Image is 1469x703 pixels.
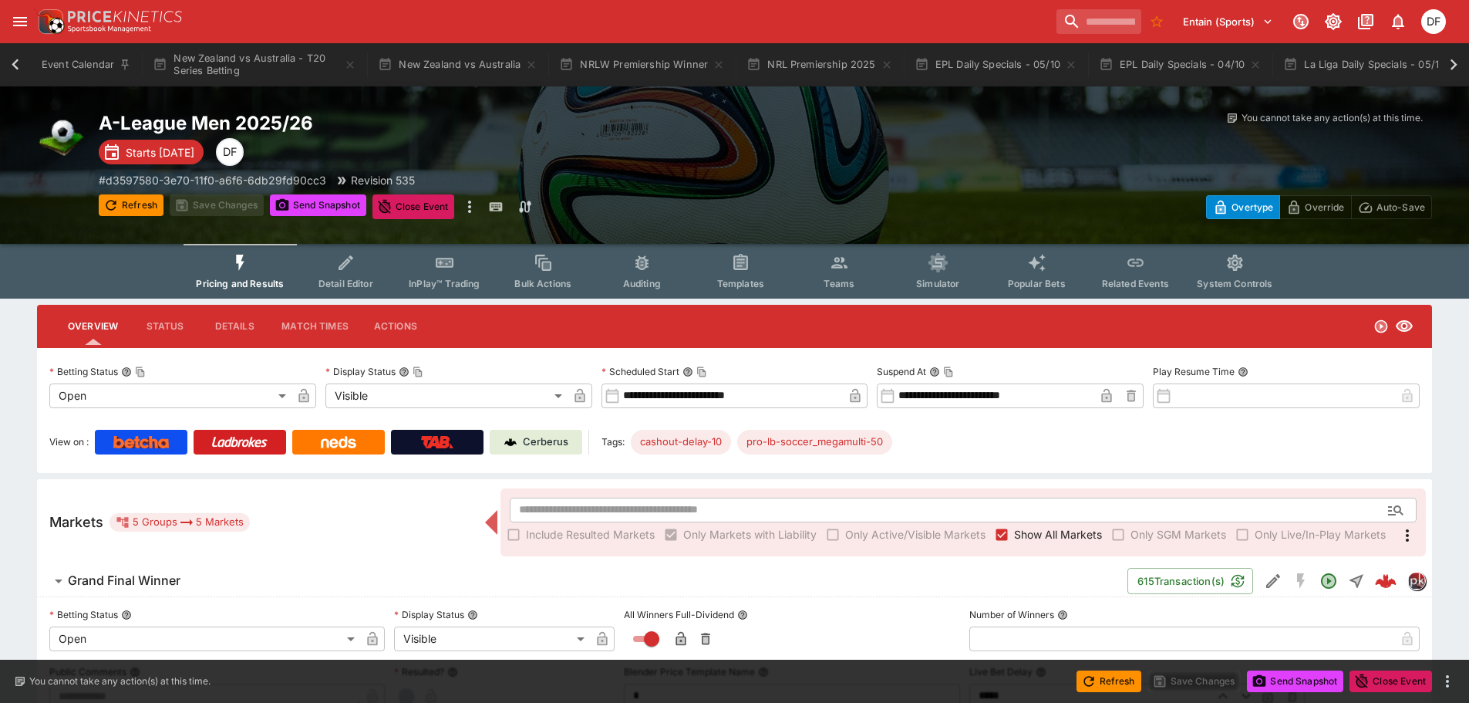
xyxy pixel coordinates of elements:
span: Templates [717,278,764,289]
button: Play Resume Time [1238,367,1248,377]
button: Straight [1343,567,1370,595]
span: cashout-delay-10 [631,434,731,450]
button: Close Event [1349,671,1432,692]
button: Scheduled StartCopy To Clipboard [682,367,693,377]
p: Starts [DATE] [126,144,194,161]
p: Play Resume Time [1153,365,1235,378]
button: Details [200,308,269,345]
div: Visible [394,627,590,651]
button: EPL Daily Specials - 04/10 [1090,43,1271,86]
span: Bulk Actions [514,278,571,289]
button: NRLW Premiership Winner [550,43,734,86]
span: Show All Markets [1014,526,1102,542]
button: All Winners Full-Dividend [737,610,748,620]
p: Cerberus [523,434,568,450]
button: Number of Winners [1057,610,1068,620]
img: pricekinetics [1408,573,1425,590]
p: All Winners Full-Dividend [624,608,734,621]
button: Copy To Clipboard [135,367,146,377]
button: Betting StatusCopy To Clipboard [121,367,132,377]
span: Only SGM Markets [1130,526,1226,542]
span: Teams [824,278,854,289]
button: open drawer [6,8,34,35]
p: Display Status [394,608,464,621]
button: 615Transaction(s) [1127,568,1253,594]
button: Display Status [467,610,478,620]
p: Betting Status [49,365,118,378]
button: Toggle light/dark mode [1319,8,1347,35]
p: You cannot take any action(s) at this time. [29,674,211,688]
span: Only Live/In-Play Markets [1255,526,1386,542]
button: Copy To Clipboard [943,367,954,377]
input: search [1056,9,1141,34]
div: 5 Groups 5 Markets [116,513,244,532]
button: NRL Premiership 2025 [737,43,901,86]
p: Copy To Clipboard [99,172,326,188]
div: Start From [1206,195,1432,219]
img: Cerberus [504,436,517,448]
p: Number of Winners [969,608,1054,621]
p: Display Status [325,365,396,378]
button: Send Snapshot [270,194,366,216]
button: Refresh [1076,671,1141,692]
button: No Bookmarks [1144,9,1169,34]
div: Event type filters [184,244,1285,299]
button: Select Tenant [1174,9,1282,34]
button: EPL Daily Specials - 05/10 [905,43,1087,86]
a: 536fb138-8b20-4c53-a59c-8c4994c282f5 [1370,566,1401,597]
svg: Visible [1395,317,1413,336]
h6: Grand Final Winner [68,573,180,589]
button: Overview [56,308,130,345]
img: Sportsbook Management [68,25,151,32]
label: View on : [49,430,89,455]
button: Overtype [1206,195,1280,219]
div: David Foster [1421,9,1446,34]
span: Only Markets with Liability [683,526,817,542]
button: Display StatusCopy To Clipboard [399,367,409,377]
a: Cerberus [490,430,582,455]
button: Close Event [372,194,455,219]
label: Tags: [601,430,625,455]
button: Edit Detail [1259,567,1287,595]
button: Suspend AtCopy To Clipboard [929,367,940,377]
span: System Controls [1197,278,1272,289]
div: David Foster [216,138,244,166]
p: Scheduled Start [601,365,679,378]
button: Match Times [269,308,361,345]
img: logo-cerberus--red.svg [1375,570,1397,592]
div: 536fb138-8b20-4c53-a59c-8c4994c282f5 [1375,570,1397,592]
p: Override [1305,199,1344,215]
p: Auto-Save [1376,199,1425,215]
button: Send Snapshot [1247,671,1343,692]
button: Override [1279,195,1351,219]
svg: More [1398,526,1417,545]
button: Documentation [1352,8,1380,35]
span: InPlay™ Trading [409,278,480,289]
span: Only Active/Visible Markets [845,526,986,542]
img: Ladbrokes [211,436,268,448]
span: Include Resulted Markets [526,526,655,542]
span: Auditing [623,278,661,289]
button: Copy To Clipboard [696,367,707,377]
button: Grand Final Winner [37,566,1127,597]
img: PriceKinetics Logo [34,6,65,37]
svg: Open [1319,572,1338,590]
button: Actions [361,308,430,345]
button: Copy To Clipboard [413,367,423,377]
img: Neds [321,436,355,448]
button: more [460,194,479,219]
button: David Foster [1417,5,1450,39]
p: Suspend At [877,365,926,378]
span: Detail Editor [318,278,373,289]
img: Betcha [113,436,169,448]
button: New Zealand vs Australia [369,43,547,86]
button: Event Calendar [32,43,140,86]
button: Status [130,308,200,345]
div: pricekinetics [1407,572,1426,590]
p: Revision 535 [351,172,415,188]
h2: Copy To Clipboard [99,111,766,135]
div: Betting Target: cerberus [737,430,892,455]
div: Open [49,384,291,408]
div: Open [49,627,360,651]
div: Visible [325,384,568,408]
